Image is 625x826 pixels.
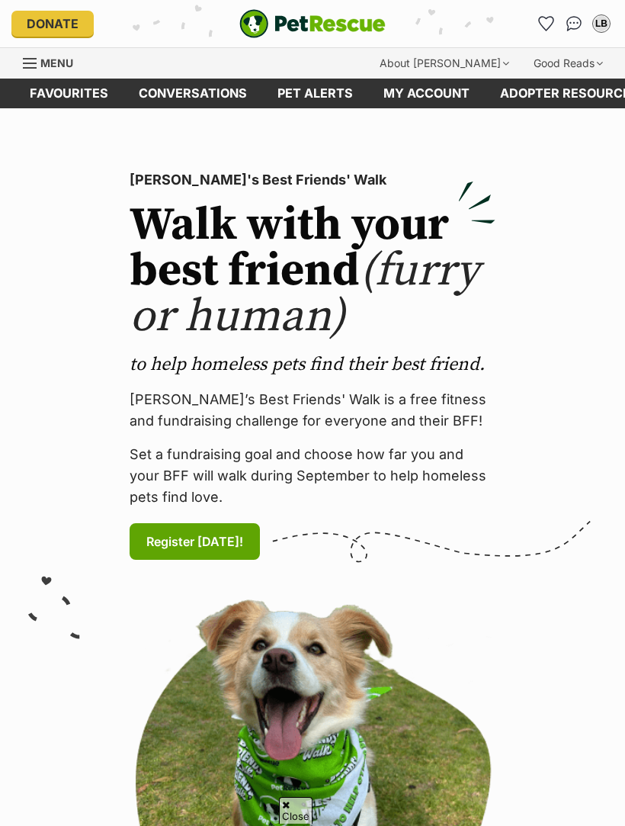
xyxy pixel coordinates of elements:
button: My account [589,11,614,36]
h2: Walk with your best friend [130,203,495,340]
img: chat-41dd97257d64d25036548639549fe6c8038ab92f7586957e7f3b1b290dea8141.svg [566,16,582,31]
a: Donate [11,11,94,37]
span: (furry or human) [130,243,479,346]
p: [PERSON_NAME]’s Best Friends' Walk is a free fitness and fundraising challenge for everyone and t... [130,389,495,432]
a: Pet alerts [262,79,368,108]
img: logo-e224e6f780fb5917bec1dbf3a21bbac754714ae5b6737aabdf751b685950b380.svg [239,9,386,38]
a: Favourites [534,11,559,36]
span: Menu [40,56,73,69]
a: Conversations [562,11,586,36]
a: Menu [23,48,84,76]
div: LB [594,16,609,31]
p: [PERSON_NAME]'s Best Friends' Walk [130,169,495,191]
ul: Account quick links [534,11,614,36]
p: Set a fundraising goal and choose how far you and your BFF will walk during September to help hom... [130,444,495,508]
a: conversations [123,79,262,108]
span: Register [DATE]! [146,532,243,551]
a: Register [DATE]! [130,523,260,560]
a: Favourites [14,79,123,108]
a: My account [368,79,485,108]
div: About [PERSON_NAME] [369,48,520,79]
span: Close [279,797,312,824]
p: to help homeless pets find their best friend. [130,352,495,377]
a: PetRescue [239,9,386,38]
div: Good Reads [523,48,614,79]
